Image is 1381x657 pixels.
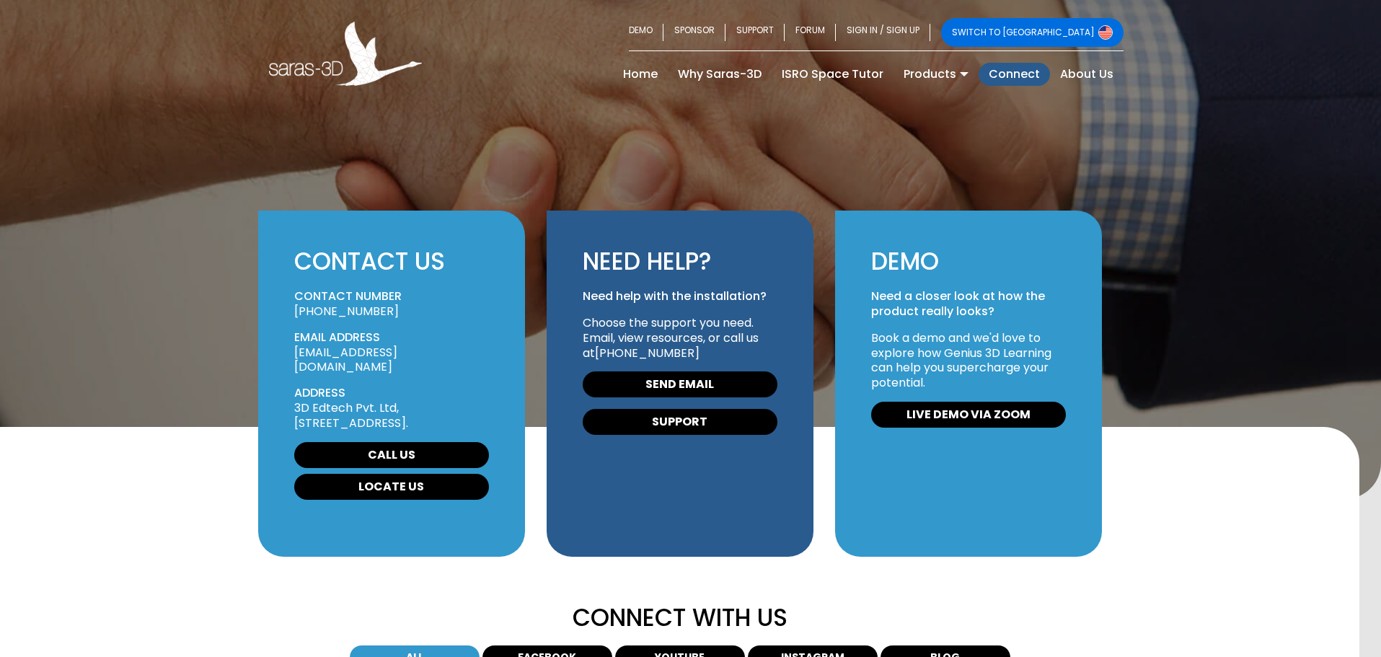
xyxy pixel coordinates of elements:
[294,330,489,345] p: EMAIL ADDRESS
[871,331,1066,391] p: Book a demo and we'd love to explore how Genius 3D Learning can help you supercharge your potential.
[294,474,489,500] a: LOCATE US
[1098,25,1113,40] img: Switch to USA
[583,247,777,278] p: NEED HELP?
[725,18,785,47] a: SUPPORT
[613,63,668,86] a: Home
[269,22,423,86] img: Saras 3D
[668,63,772,86] a: Why Saras-3D
[836,18,930,47] a: SIGN IN / SIGN UP
[294,401,489,431] p: 3D Edtech Pvt. Ltd, [STREET_ADDRESS].
[294,303,399,319] a: [PHONE_NUMBER]
[294,289,489,304] p: CONTACT NUMBER
[772,63,894,86] a: ISRO Space Tutor
[1050,63,1124,86] a: About Us
[294,247,489,278] h1: CONTACT US
[871,289,1066,319] p: Need a closer look at how the product really looks?
[583,289,777,304] p: Need help with the installation?
[663,18,725,47] a: SPONSOR
[894,63,979,86] a: Products
[871,402,1066,428] a: LIVE DEMO VIA ZOOM
[583,409,777,435] a: SUPPORT
[941,18,1124,47] a: SWITCH TO [GEOGRAPHIC_DATA]
[583,316,777,361] p: Choose the support you need. Email, view resources, or call us at
[330,603,1030,634] p: CONNECT WITH US
[294,344,397,376] a: [EMAIL_ADDRESS][DOMAIN_NAME]
[979,63,1050,86] a: Connect
[595,345,700,361] a: [PHONE_NUMBER]
[629,18,663,47] a: DEMO
[294,442,489,468] a: CALL US
[294,386,489,401] p: ADDRESS
[871,247,1066,278] p: DEMO
[583,371,777,397] a: SEND EMAIL
[785,18,836,47] a: FORUM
